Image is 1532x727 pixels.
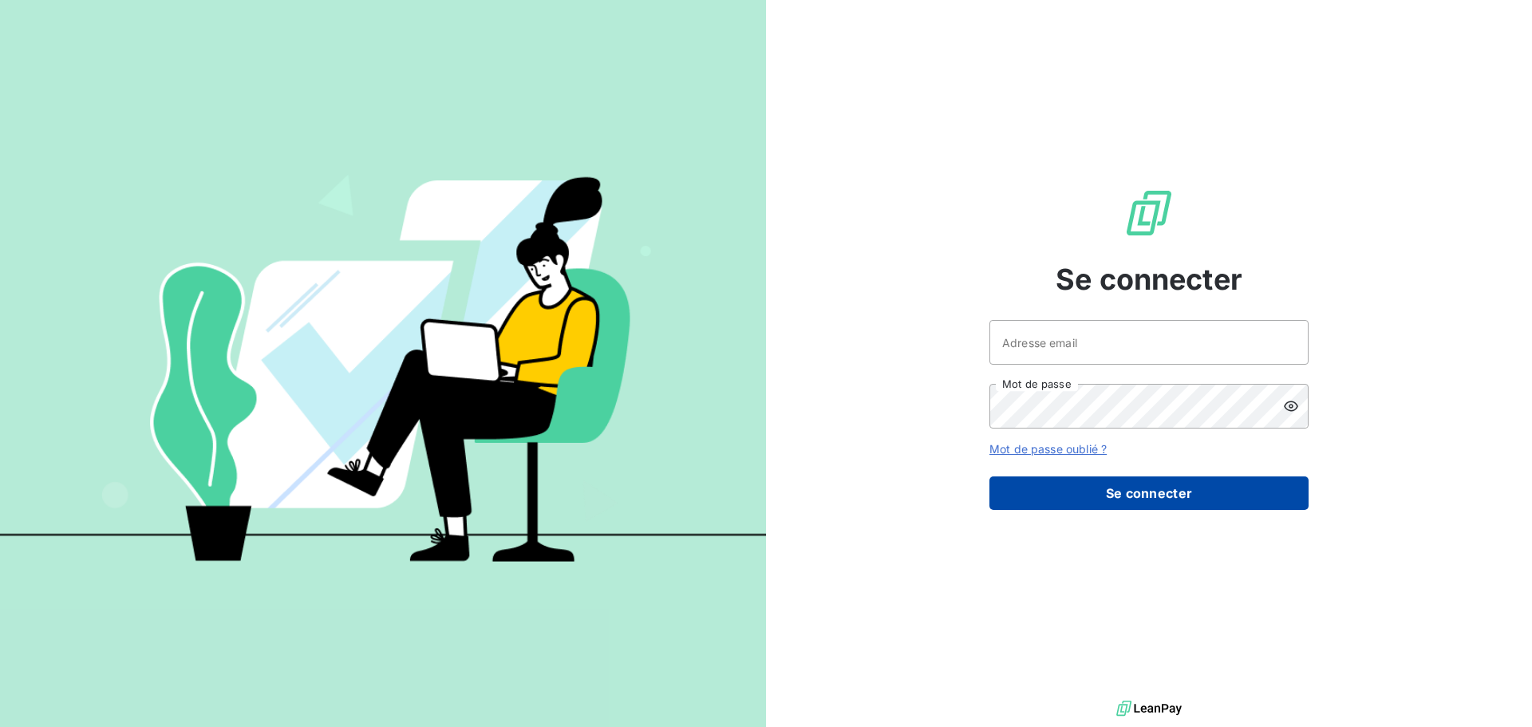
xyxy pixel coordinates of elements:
[1116,697,1182,721] img: logo
[1056,258,1242,301] span: Se connecter
[989,442,1107,456] a: Mot de passe oublié ?
[989,320,1309,365] input: placeholder
[1123,188,1175,239] img: Logo LeanPay
[989,476,1309,510] button: Se connecter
